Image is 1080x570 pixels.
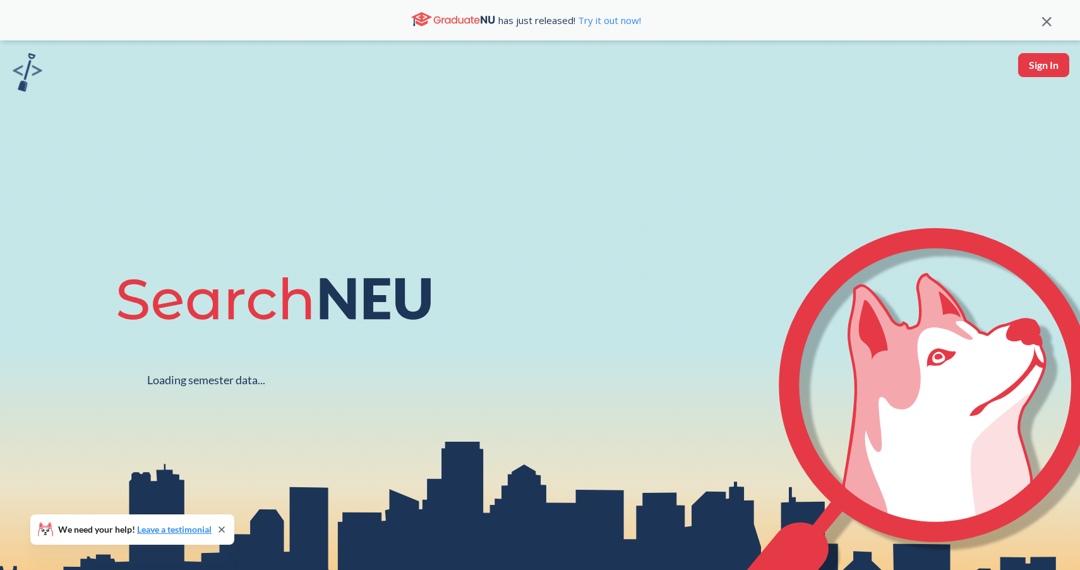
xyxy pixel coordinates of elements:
span: has just released! [498,13,641,27]
a: Leave a testimonial [137,524,212,535]
a: Try it out now! [575,14,641,27]
div: Loading semester data... [147,373,265,387]
img: sandbox logo [13,53,42,92]
button: Sign In [1018,53,1069,77]
span: We need your help! [58,525,212,534]
a: sandbox logo [13,53,42,95]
